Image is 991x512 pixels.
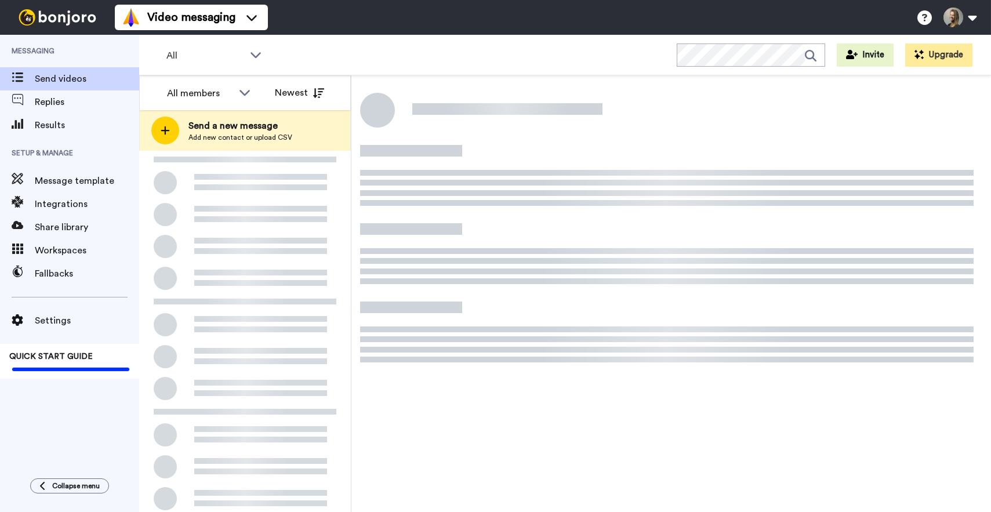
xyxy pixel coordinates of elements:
[14,9,101,26] img: bj-logo-header-white.svg
[52,481,100,491] span: Collapse menu
[35,244,139,257] span: Workspaces
[147,9,235,26] span: Video messaging
[837,43,894,67] button: Invite
[167,86,233,100] div: All members
[166,49,244,63] span: All
[188,119,292,133] span: Send a new message
[122,8,140,27] img: vm-color.svg
[35,174,139,188] span: Message template
[35,95,139,109] span: Replies
[188,133,292,142] span: Add new contact or upload CSV
[35,118,139,132] span: Results
[9,353,93,361] span: QUICK START GUIDE
[35,267,139,281] span: Fallbacks
[266,81,333,104] button: Newest
[35,314,139,328] span: Settings
[35,197,139,211] span: Integrations
[35,72,139,86] span: Send videos
[30,478,109,493] button: Collapse menu
[35,220,139,234] span: Share library
[905,43,972,67] button: Upgrade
